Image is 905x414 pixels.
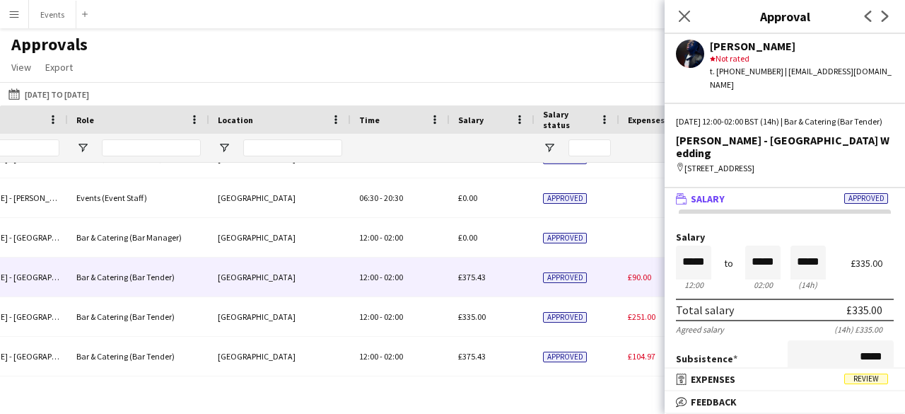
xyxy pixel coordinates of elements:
[359,351,378,362] span: 12:00
[384,351,403,362] span: 02:00
[676,303,734,317] div: Total salary
[380,192,383,203] span: -
[543,352,587,362] span: Approved
[543,312,587,323] span: Approved
[380,311,383,322] span: -
[724,258,733,269] div: to
[568,139,611,156] input: Salary status Filter Input
[359,192,378,203] span: 06:30
[710,40,894,52] div: [PERSON_NAME]
[665,369,905,390] mat-expansion-panel-header: ExpensesReview
[68,218,209,257] div: Bar & Catering (Bar Manager)
[384,272,403,282] span: 02:00
[380,232,383,243] span: -
[68,178,209,217] div: Events (Event Staff)
[665,391,905,413] mat-expansion-panel-header: Feedback
[628,311,655,322] span: £251.00
[710,52,894,65] div: Not rated
[68,258,209,297] div: Bar & Catering (Bar Tender)
[628,351,655,362] span: £104.97
[76,115,94,125] span: Role
[543,193,587,204] span: Approved
[628,272,651,282] span: £90.00
[380,351,383,362] span: -
[209,218,351,257] div: [GEOGRAPHIC_DATA]
[11,61,31,74] span: View
[851,258,894,269] div: £335.00
[790,280,826,290] div: 14h
[543,233,587,243] span: Approved
[45,61,73,74] span: Export
[209,178,351,217] div: [GEOGRAPHIC_DATA]
[676,324,724,335] div: Agreed salary
[458,351,486,362] span: £375.43
[846,303,882,317] div: £335.00
[243,139,342,156] input: Location Filter Input
[102,139,201,156] input: Role Filter Input
[6,58,37,76] a: View
[68,297,209,336] div: Bar & Catering (Bar Tender)
[384,232,403,243] span: 02:00
[458,115,484,125] span: Salary
[665,7,905,25] h3: Approval
[458,272,486,282] span: £375.43
[710,65,894,91] div: t. [PHONE_NUMBER] | [EMAIL_ADDRESS][DOMAIN_NAME]
[218,142,230,154] button: Open Filter Menu
[543,109,594,130] span: Salary status
[458,192,477,203] span: £0.00
[359,272,378,282] span: 12:00
[543,272,587,283] span: Approved
[209,337,351,376] div: [GEOGRAPHIC_DATA]
[29,1,76,28] button: Events
[665,188,905,209] mat-expansion-panel-header: SalaryApproved
[676,162,894,175] div: [STREET_ADDRESS]
[844,374,888,384] span: Review
[384,192,403,203] span: 20:30
[458,232,477,243] span: £0.00
[745,280,781,290] div: 02:00
[359,115,380,125] span: Time
[359,232,378,243] span: 12:00
[218,115,253,125] span: Location
[6,86,92,103] button: [DATE] to [DATE]
[380,272,383,282] span: -
[691,373,735,386] span: Expenses
[676,115,894,128] div: [DATE] 12:00-02:00 BST (14h) | Bar & Catering (Bar Tender)
[40,58,78,76] a: Export
[68,337,209,376] div: Bar & Catering (Bar Tender)
[359,311,378,322] span: 12:00
[384,311,403,322] span: 02:00
[628,115,665,125] span: Expenses
[844,193,888,204] span: Approved
[209,258,351,297] div: [GEOGRAPHIC_DATA]
[691,192,725,205] span: Salary
[543,142,556,154] button: Open Filter Menu
[676,134,894,159] div: [PERSON_NAME] - [GEOGRAPHIC_DATA] Wedding
[209,297,351,336] div: [GEOGRAPHIC_DATA]
[76,142,89,154] button: Open Filter Menu
[676,232,894,243] label: Salary
[458,311,486,322] span: £335.00
[676,352,737,365] label: Subsistence
[691,396,737,408] span: Feedback
[676,280,711,290] div: 12:00
[834,324,894,335] div: (14h) £335.00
